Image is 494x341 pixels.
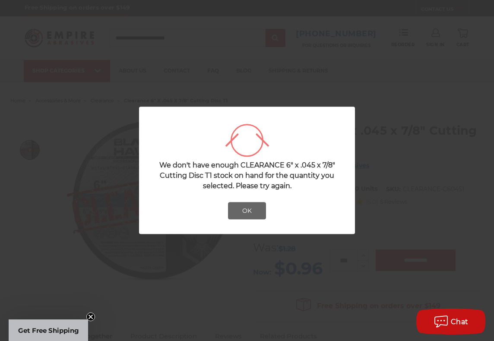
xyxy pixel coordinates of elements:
[416,309,485,335] button: Chat
[228,202,266,220] button: OK
[9,319,88,341] div: Get Free ShippingClose teaser
[451,318,469,326] span: Chat
[18,326,79,335] span: Get Free Shipping
[86,313,95,321] button: Close teaser
[159,161,335,190] span: We don't have enough CLEARANCE 6" x .045 x 7/8" Cutting Disc T1 stock on hand for the quantity yo...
